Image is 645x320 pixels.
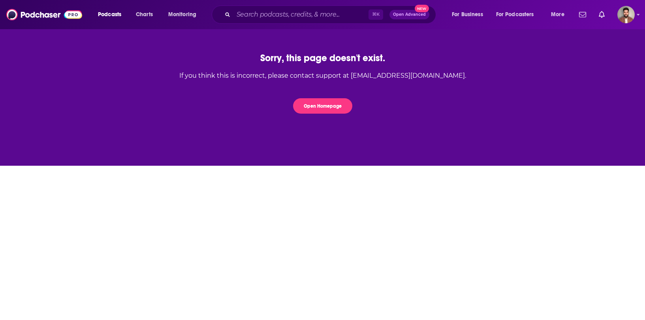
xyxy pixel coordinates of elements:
[452,9,483,20] span: For Business
[496,9,534,20] span: For Podcasters
[163,8,207,21] button: open menu
[179,72,466,79] div: If you think this is incorrect, please contact support at [EMAIL_ADDRESS][DOMAIN_NAME].
[576,8,589,21] a: Show notifications dropdown
[617,6,635,23] span: Logged in as calmonaghan
[131,8,158,21] a: Charts
[393,13,426,17] span: Open Advanced
[179,52,466,64] div: Sorry, this page doesn't exist.
[168,9,196,20] span: Monitoring
[136,9,153,20] span: Charts
[389,10,429,19] button: Open AdvancedNew
[491,8,545,21] button: open menu
[415,5,429,12] span: New
[293,98,352,114] button: Open Homepage
[446,8,493,21] button: open menu
[219,6,444,24] div: Search podcasts, credits, & more...
[98,9,121,20] span: Podcasts
[233,8,369,21] input: Search podcasts, credits, & more...
[92,8,132,21] button: open menu
[6,7,82,22] img: Podchaser - Follow, Share and Rate Podcasts
[369,9,383,20] span: ⌘ K
[551,9,564,20] span: More
[596,8,608,21] a: Show notifications dropdown
[617,6,635,23] img: User Profile
[617,6,635,23] button: Show profile menu
[545,8,574,21] button: open menu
